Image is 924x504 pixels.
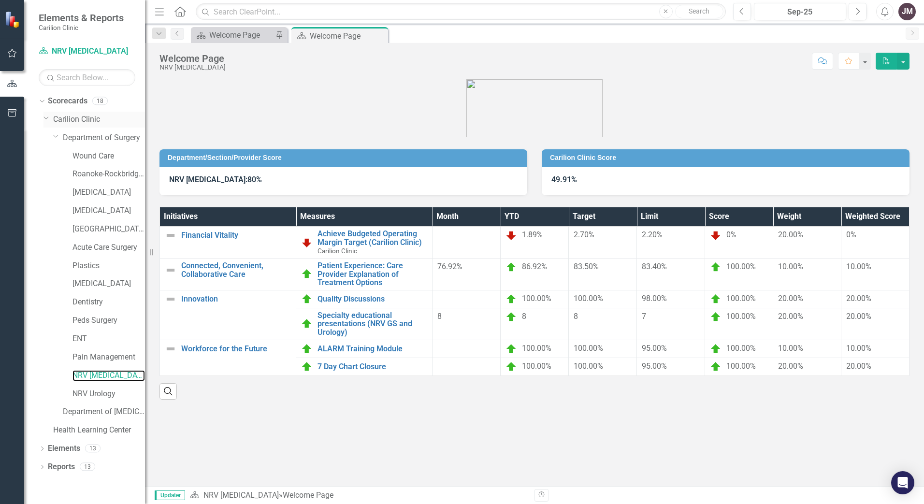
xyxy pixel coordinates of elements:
span: 10.00% [846,344,871,353]
td: Double-Click to Edit Right Click for Context Menu [160,340,296,375]
img: Below Plan [710,230,722,241]
input: Search ClearPoint... [196,3,726,20]
div: » [190,490,527,501]
span: 7 [642,312,646,321]
img: On Target [301,293,313,305]
span: 95.00% [642,361,667,371]
img: On Target [505,343,517,355]
span: 10.00% [846,262,871,271]
img: On Target [505,361,517,373]
span: 95.00% [642,344,667,353]
div: Welcome Page [310,30,386,42]
input: Search Below... [39,69,135,86]
a: Welcome Page [193,29,273,41]
span: 100.00% [726,312,756,321]
td: Double-Click to Edit Right Click for Context Menu [296,290,433,308]
img: On Target [710,361,722,373]
a: Reports [48,461,75,473]
td: Double-Click to Edit Right Click for Context Menu [160,290,296,340]
a: [GEOGRAPHIC_DATA] [72,224,145,235]
span: 100.00% [574,344,603,353]
div: 13 [85,445,101,453]
span: 8 [522,312,526,321]
a: Workforce for the Future [181,345,291,353]
span: 86.92% [522,262,547,271]
a: Acute Care Surgery [72,242,145,253]
div: Open Intercom Messenger [891,471,914,494]
div: 13 [80,463,95,471]
h3: Department/Section/Provider Score [168,154,522,161]
span: 83.50% [574,262,599,271]
span: 2.20% [642,230,663,239]
img: On Target [710,261,722,273]
span: 76.92% [437,262,462,271]
img: Below Plan [301,237,313,248]
div: Welcome Page [159,53,226,64]
img: carilion%20clinic%20logo%202.0.png [466,79,603,137]
td: Double-Click to Edit Right Click for Context Menu [296,259,433,290]
span: Updater [155,490,185,500]
img: Not Defined [165,293,176,305]
a: Pain Management [72,352,145,363]
span: 20.00% [778,361,803,371]
button: Search [675,5,723,18]
span: Carilion Clinic [318,247,357,255]
span: 100.00% [726,262,756,271]
td: Double-Click to Edit Right Click for Context Menu [160,227,296,259]
img: On Target [710,343,722,355]
img: Below Plan [505,230,517,241]
img: On Target [301,318,313,330]
a: Specialty educational presentations (NRV GS and Urology) [318,311,427,337]
strong: 80% [247,175,262,184]
span: 20.00% [846,312,871,321]
td: Double-Click to Edit Right Click for Context Menu [296,227,433,259]
span: 8 [574,312,578,321]
a: ENT [72,333,145,345]
span: 83.40% [642,262,667,271]
small: Carilion Clinic [39,24,124,31]
a: Patient Experience: Care Provider Explanation of Treatment Options [318,261,427,287]
a: Health Learning Center [53,425,145,436]
div: 18 [92,97,108,105]
span: 20.00% [778,294,803,303]
a: [MEDICAL_DATA] [72,205,145,216]
a: 7 Day Chart Closure [318,362,427,371]
span: 2.70% [574,230,594,239]
button: JM [898,3,916,20]
a: NRV [MEDICAL_DATA] [72,370,145,381]
strong: NRV [MEDICAL_DATA]: [169,175,247,184]
td: Double-Click to Edit Right Click for Context Menu [296,340,433,358]
a: Wound Care [72,151,145,162]
span: 98.00% [642,294,667,303]
a: Financial Vitality [181,231,291,240]
span: 10.00% [778,262,803,271]
img: On Target [505,311,517,323]
img: On Target [301,268,313,280]
span: 10.00% [778,344,803,353]
a: [MEDICAL_DATA] [72,278,145,289]
a: Quality Discussions [318,295,427,303]
span: 0% [846,230,856,239]
span: Search [689,7,709,15]
img: On Target [301,361,313,373]
td: Double-Click to Edit Right Click for Context Menu [296,308,433,340]
span: 100.00% [574,294,603,303]
span: 20.00% [778,312,803,321]
span: 100.00% [522,294,551,303]
a: NRV [MEDICAL_DATA] [39,46,135,57]
a: ALARM Training Module [318,345,427,353]
span: 20.00% [846,294,871,303]
div: Welcome Page [209,29,273,41]
a: [MEDICAL_DATA] [72,187,145,198]
span: 100.00% [726,294,756,303]
span: 0% [726,230,736,239]
a: NRV Urology [72,389,145,400]
span: 100.00% [726,344,756,353]
td: Double-Click to Edit Right Click for Context Menu [160,259,296,290]
img: On Target [710,311,722,323]
span: Elements & Reports [39,12,124,24]
button: Sep-25 [754,3,846,20]
a: Achieve Budgeted Operating Margin Target (Carilion Clinic) [318,230,427,246]
div: Sep-25 [757,6,843,18]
